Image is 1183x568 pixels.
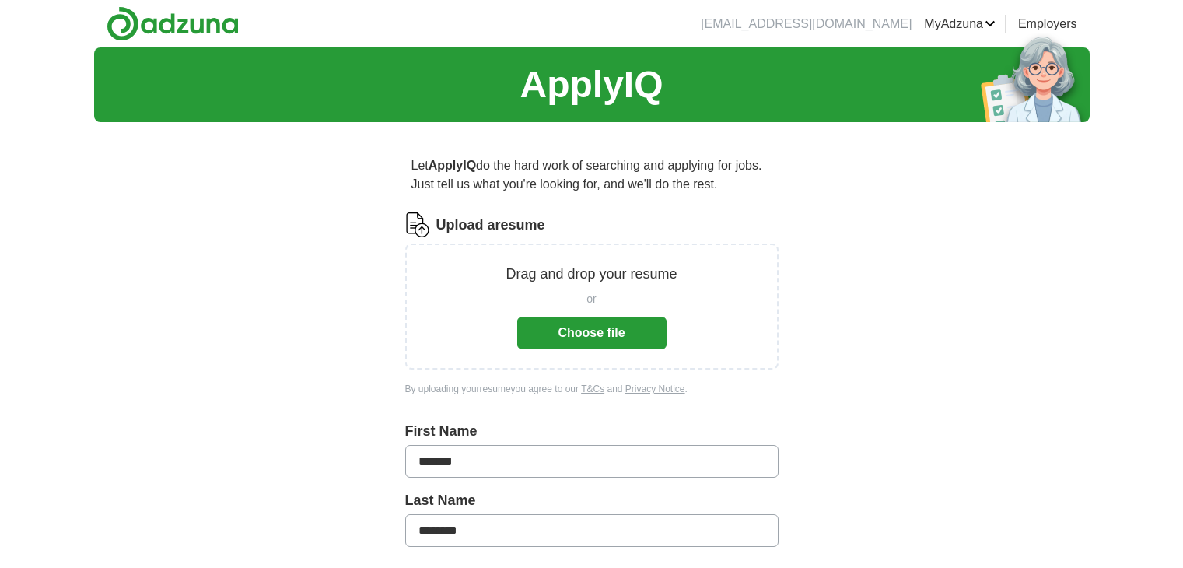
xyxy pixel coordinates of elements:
[405,150,779,200] p: Let do the hard work of searching and applying for jobs. Just tell us what you're looking for, an...
[581,384,604,394] a: T&Cs
[405,421,779,442] label: First Name
[506,264,677,285] p: Drag and drop your resume
[429,159,476,172] strong: ApplyIQ
[436,215,545,236] label: Upload a resume
[701,15,912,33] li: [EMAIL_ADDRESS][DOMAIN_NAME]
[586,291,596,307] span: or
[520,57,663,113] h1: ApplyIQ
[405,490,779,511] label: Last Name
[405,212,430,237] img: CV Icon
[1018,15,1077,33] a: Employers
[517,317,667,349] button: Choose file
[625,384,685,394] a: Privacy Notice
[924,15,996,33] a: MyAdzuna
[405,382,779,396] div: By uploading your resume you agree to our and .
[107,6,239,41] img: Adzuna logo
